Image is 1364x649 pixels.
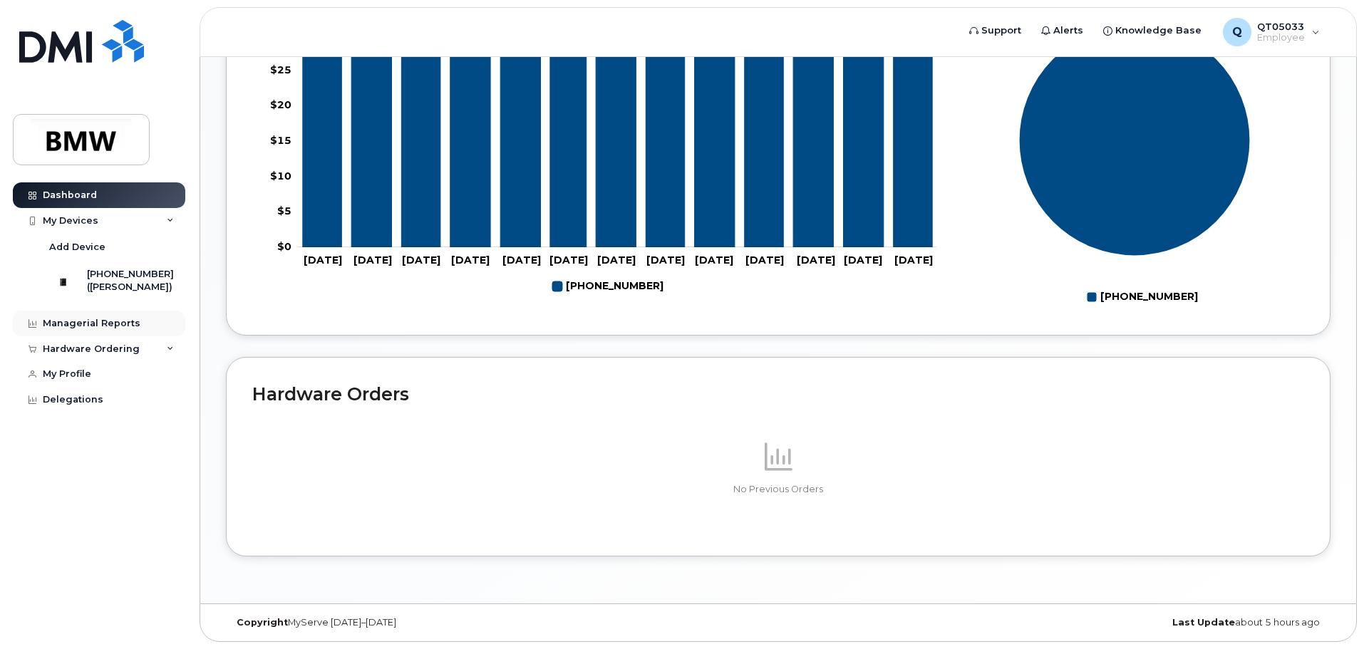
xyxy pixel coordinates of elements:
tspan: [DATE] [844,254,882,266]
tspan: [DATE] [502,254,541,266]
tspan: $10 [270,169,291,182]
tspan: [DATE] [597,254,636,266]
tspan: [DATE] [646,254,685,266]
span: Support [981,24,1021,38]
span: Knowledge Base [1115,24,1202,38]
div: MyServe [DATE]–[DATE] [226,617,594,628]
tspan: $20 [270,98,291,111]
tspan: $15 [270,134,291,147]
strong: Last Update [1172,617,1235,628]
tspan: $0 [277,240,291,253]
iframe: Messenger Launcher [1302,587,1353,638]
div: QT05033 [1213,18,1330,46]
span: Alerts [1053,24,1083,38]
g: 864-567-4058 [552,274,663,298]
g: Legend [1087,285,1198,309]
g: Series [1019,24,1251,256]
tspan: [DATE] [695,254,733,266]
a: Alerts [1031,16,1093,45]
tspan: [DATE] [745,254,784,266]
span: QT05033 [1257,21,1305,32]
tspan: $5 [277,204,291,217]
tspan: [DATE] [451,254,490,266]
g: 864-567-4058 [303,33,932,246]
tspan: [DATE] [549,254,588,266]
tspan: [DATE] [353,254,392,266]
tspan: [DATE] [894,254,933,266]
a: Knowledge Base [1093,16,1211,45]
g: Chart [1019,24,1251,308]
div: about 5 hours ago [962,617,1331,628]
g: Legend [552,274,663,298]
tspan: $25 [270,63,291,76]
a: Support [959,16,1031,45]
tspan: [DATE] [797,254,835,266]
span: Employee [1257,32,1305,43]
tspan: [DATE] [402,254,440,266]
p: No Previous Orders [252,483,1304,496]
h2: Hardware Orders [252,383,1304,405]
tspan: [DATE] [304,254,342,266]
strong: Copyright [237,617,288,628]
span: Q [1232,24,1242,41]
